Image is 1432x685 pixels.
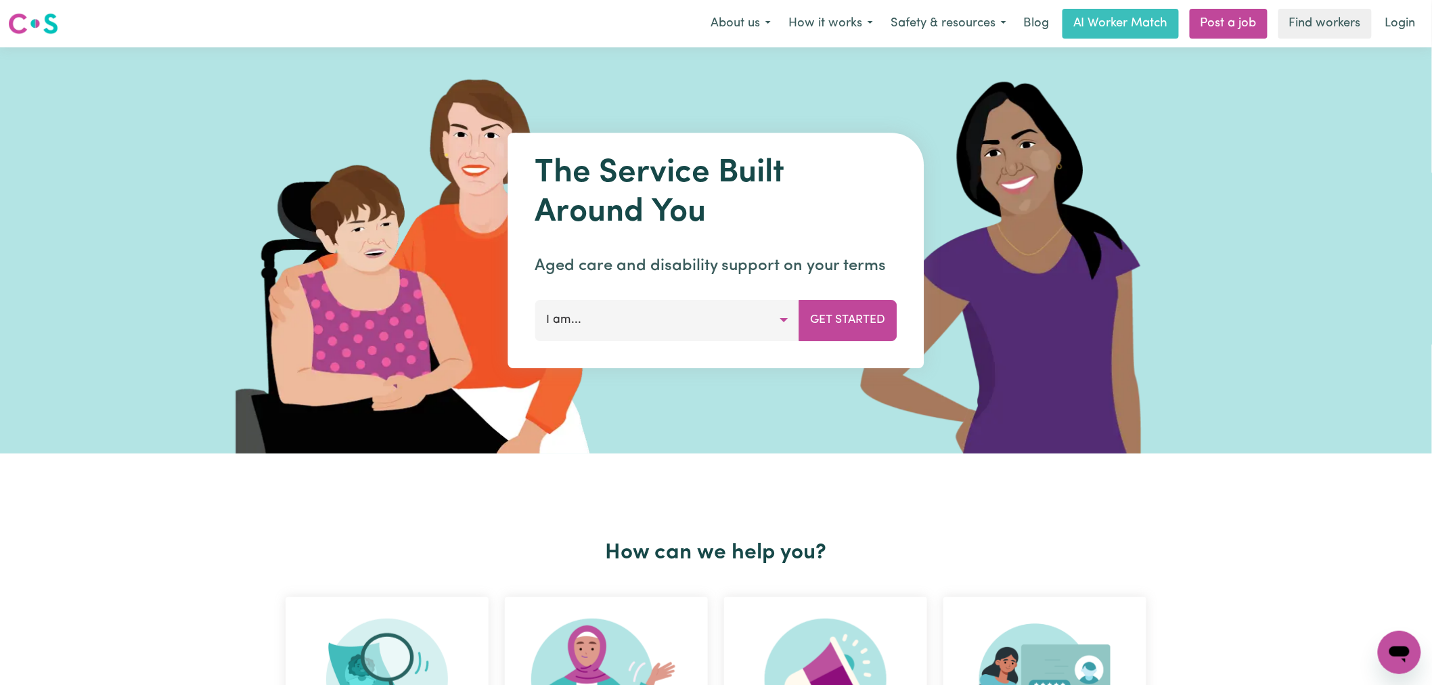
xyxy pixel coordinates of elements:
[1015,9,1057,39] a: Blog
[277,540,1155,566] h2: How can we help you?
[535,254,897,278] p: Aged care and disability support on your terms
[1278,9,1372,39] a: Find workers
[1190,9,1268,39] a: Post a job
[535,300,800,340] button: I am...
[535,154,897,232] h1: The Service Built Around You
[1378,631,1421,674] iframe: Button to launch messaging window
[8,8,58,39] a: Careseekers logo
[1377,9,1424,39] a: Login
[882,9,1015,38] button: Safety & resources
[8,12,58,36] img: Careseekers logo
[799,300,897,340] button: Get Started
[702,9,780,38] button: About us
[1062,9,1179,39] a: AI Worker Match
[780,9,882,38] button: How it works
